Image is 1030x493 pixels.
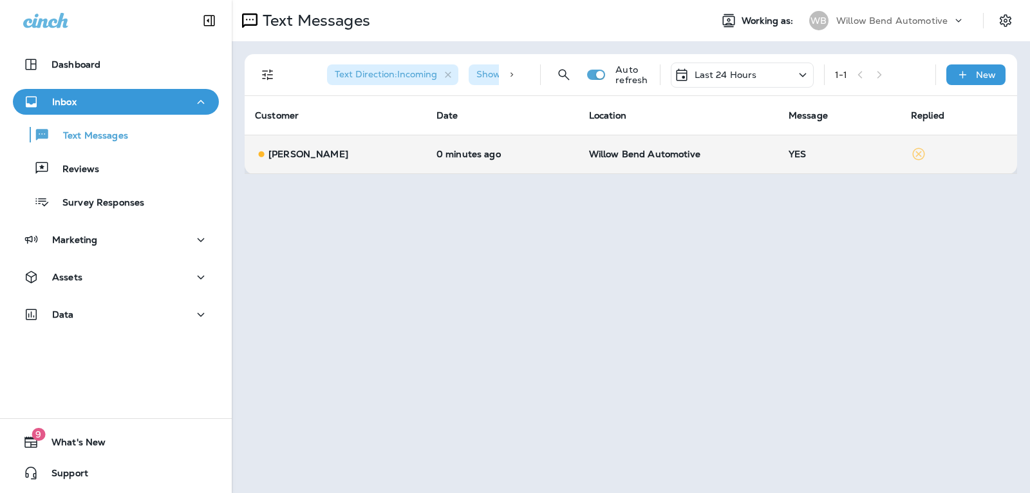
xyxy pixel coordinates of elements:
p: Assets [52,272,82,282]
span: Willow Bend Automotive [589,148,700,160]
div: YES [789,149,890,159]
p: Aug 22, 2025 11:56 AM [436,149,568,159]
button: Search Messages [551,62,577,88]
span: Date [436,110,458,121]
p: New [976,70,996,80]
p: Reviews [50,164,99,176]
p: Text Messages [50,130,128,142]
button: Reviews [13,155,219,182]
p: Data [52,309,74,320]
span: Show Start/Stop/Unsubscribe : true [476,68,632,80]
span: Working as: [742,15,796,26]
button: Collapse Sidebar [191,8,227,34]
p: Marketing [52,235,97,245]
div: Text Direction:Incoming [327,64,458,85]
p: Auto refresh [615,64,649,85]
span: Message [789,110,828,121]
span: What's New [39,437,106,452]
p: Text Messages [257,11,370,30]
button: Data [13,302,219,327]
p: Dashboard [51,59,100,70]
button: Survey Responses [13,188,219,215]
span: Location [589,110,626,121]
span: Text Direction : Incoming [335,68,437,80]
span: Customer [255,110,299,121]
button: Marketing [13,227,219,253]
div: WB [809,11,829,30]
p: Survey Responses [50,197,144,209]
span: Replied [911,110,944,121]
button: Text Messages [13,121,219,148]
span: 9 [32,428,45,441]
button: 9What's New [13,429,219,455]
span: Support [39,468,88,483]
div: Show Start/Stop/Unsubscribe:true [469,64,653,85]
button: Dashboard [13,52,219,77]
button: Assets [13,264,219,290]
p: Inbox [52,97,77,107]
button: Inbox [13,89,219,115]
div: 1 - 1 [835,70,847,80]
button: Filters [255,62,281,88]
button: Support [13,460,219,486]
p: Last 24 Hours [695,70,757,80]
button: Settings [994,9,1017,32]
p: [PERSON_NAME] [268,149,348,159]
p: Willow Bend Automotive [836,15,948,26]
